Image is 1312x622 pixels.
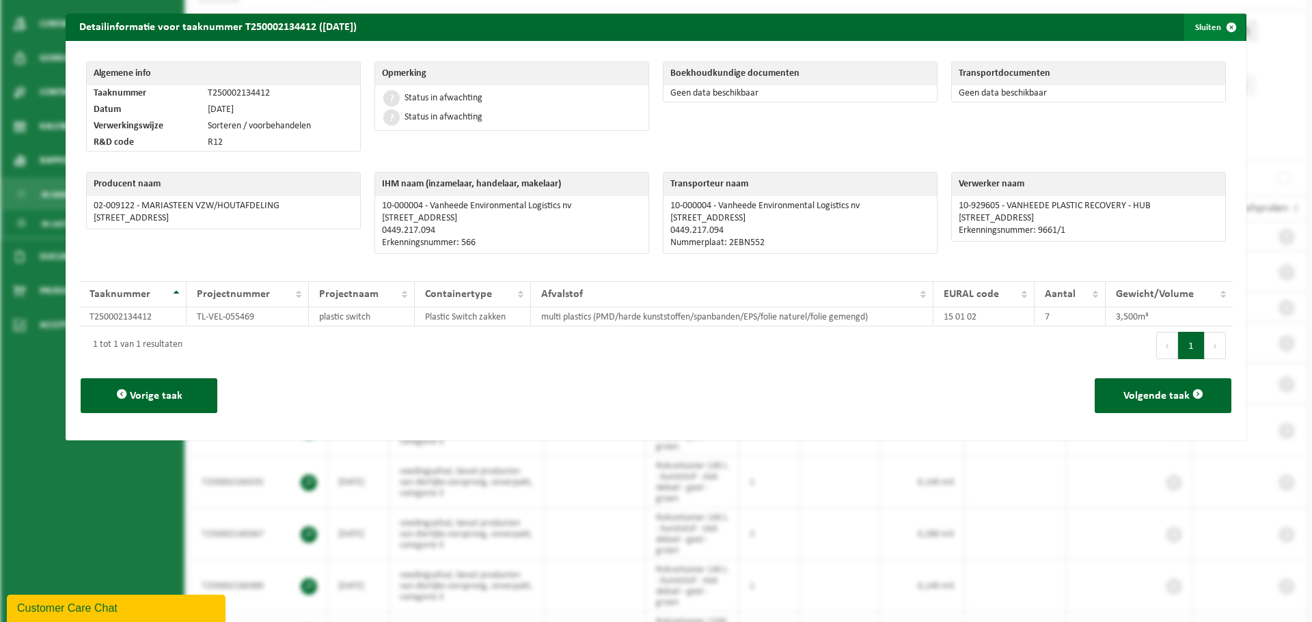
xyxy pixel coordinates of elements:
td: [DATE] [201,102,360,118]
p: 10-929605 - VANHEEDE PLASTIC RECOVERY - HUB [959,201,1218,212]
td: T250002134412 [79,307,187,326]
td: multi plastics (PMD/harde kunststoffen/spanbanden/EPS/folie naturel/folie gemengd) [531,307,934,326]
p: [STREET_ADDRESS] [670,213,930,224]
div: Status in afwachting [405,94,482,103]
td: Verwerkingswijze [87,118,201,135]
span: Projectnummer [197,289,270,300]
span: Vorige taak [130,391,182,401]
td: T250002134412 [201,85,360,102]
button: Previous [1156,332,1178,359]
th: IHM naam (inzamelaar, handelaar, makelaar) [375,173,648,196]
p: 0449.217.094 [382,225,642,236]
td: TL-VEL-055469 [187,307,309,326]
iframe: chat widget [7,592,228,622]
span: Containertype [425,289,492,300]
h2: Detailinformatie voor taaknummer T250002134412 ([DATE]) [66,14,370,40]
td: 3,500m³ [1106,307,1233,326]
span: Afvalstof [541,289,583,300]
p: Erkenningsnummer: 9661/1 [959,225,1218,236]
p: 0449.217.094 [670,225,930,236]
td: 15 01 02 [933,307,1034,326]
button: Vorige taak [81,378,217,413]
td: R12 [201,135,360,151]
span: Gewicht/Volume [1116,289,1194,300]
th: Verwerker naam [952,173,1225,196]
td: Plastic Switch zakken [415,307,531,326]
span: Projectnaam [319,289,379,300]
td: plastic switch [309,307,415,326]
td: 7 [1035,307,1106,326]
th: Boekhoudkundige documenten [664,62,937,85]
th: Transporteur naam [664,173,937,196]
p: 02-009122 - MARIASTEEN VZW/HOUTAFDELING [94,201,353,212]
span: Volgende taak [1123,391,1190,401]
th: Producent naam [87,173,360,196]
p: Erkenningsnummer: 566 [382,238,642,249]
span: EURAL code [944,289,999,300]
td: Geen data beschikbaar [952,85,1225,102]
th: Transportdocumenten [952,62,1194,85]
p: 10-000004 - Vanheede Environmental Logistics nv [382,201,642,212]
td: Sorteren / voorbehandelen [201,118,360,135]
div: 1 tot 1 van 1 resultaten [86,333,182,358]
button: Sluiten [1184,14,1245,41]
td: Taaknummer [87,85,201,102]
button: Next [1205,332,1226,359]
p: [STREET_ADDRESS] [94,213,353,224]
p: [STREET_ADDRESS] [382,213,642,224]
div: Status in afwachting [405,113,482,122]
button: 1 [1178,332,1205,359]
p: Nummerplaat: 2EBN552 [670,238,930,249]
button: Volgende taak [1095,378,1231,413]
td: Datum [87,102,201,118]
td: R&D code [87,135,201,151]
span: Aantal [1045,289,1076,300]
td: Geen data beschikbaar [664,85,937,102]
span: Taaknummer [90,289,150,300]
p: [STREET_ADDRESS] [959,213,1218,224]
th: Opmerking [375,62,648,85]
p: 10-000004 - Vanheede Environmental Logistics nv [670,201,930,212]
th: Algemene info [87,62,360,85]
